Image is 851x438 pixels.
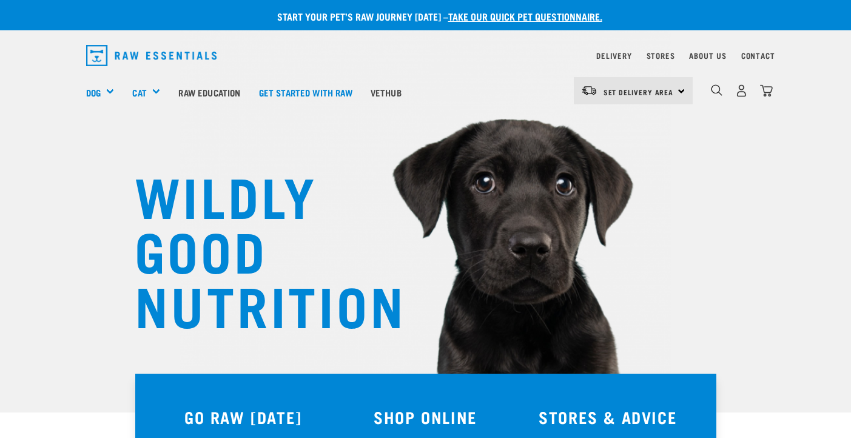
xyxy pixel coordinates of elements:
h3: STORES & ADVICE [524,408,692,426]
a: About Us [689,53,726,58]
h3: SHOP ONLINE [341,408,510,426]
h3: GO RAW [DATE] [160,408,328,426]
a: Vethub [362,68,411,116]
a: Contact [741,53,775,58]
img: Raw Essentials Logo [86,45,217,66]
img: van-moving.png [581,85,597,96]
a: take our quick pet questionnaire. [448,13,602,19]
a: Raw Education [169,68,249,116]
a: Cat [132,86,146,99]
h1: WILDLY GOOD NUTRITION [135,167,377,331]
nav: dropdown navigation [76,40,775,71]
a: Delivery [596,53,631,58]
img: user.png [735,84,748,97]
a: Dog [86,86,101,99]
img: home-icon-1@2x.png [711,84,722,96]
img: home-icon@2x.png [760,84,773,97]
a: Stores [647,53,675,58]
span: Set Delivery Area [604,90,674,94]
a: Get started with Raw [250,68,362,116]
